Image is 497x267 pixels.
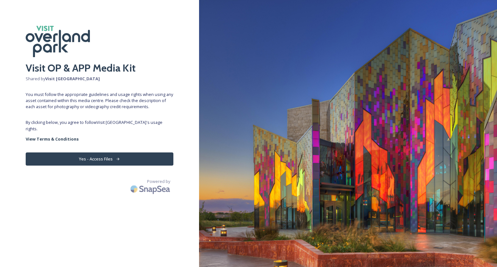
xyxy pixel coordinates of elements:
span: You must follow the appropriate guidelines and usage rights when using any asset contained within... [26,91,173,110]
h2: Visit OP & APP Media Kit [26,60,173,76]
button: Yes - Access Files [26,152,173,166]
strong: View Terms & Conditions [26,136,79,142]
a: View Terms & Conditions [26,135,173,143]
img: footer-color-logo.jpg [26,26,90,57]
strong: Visit [GEOGRAPHIC_DATA] [45,76,100,82]
span: Powered by [147,178,170,185]
span: By clicking below, you agree to follow Visit [GEOGRAPHIC_DATA] 's usage rights. [26,119,173,132]
span: Shared by [26,76,173,82]
img: SnapSea Logo [128,181,173,196]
